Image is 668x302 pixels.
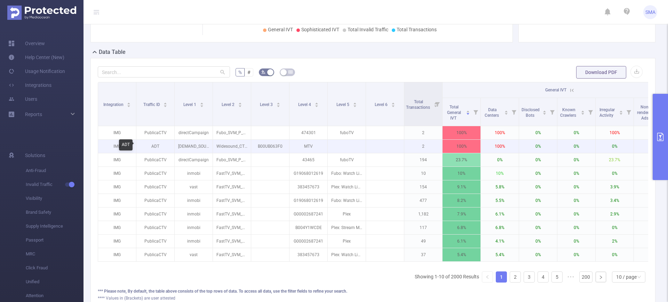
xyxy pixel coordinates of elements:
[397,27,437,32] span: Total Transactions
[538,272,548,282] a: 4
[547,98,557,126] i: Filter menu
[213,207,251,221] p: FastTV_SVM_P_CTV_$5_Human_WL_July
[136,221,174,234] p: PublicaCTV
[213,248,251,261] p: FastTV_SVM_P_CTV_$6_Human_WL_July
[443,140,480,153] p: 100%
[25,107,42,121] a: Reports
[443,248,480,261] p: 5.4%
[481,221,519,234] p: 6.8%
[8,64,65,78] a: Usage Notification
[481,167,519,180] p: 10%
[466,109,470,112] i: icon: caret-up
[579,271,593,283] li: 200
[619,112,623,114] i: icon: caret-down
[581,109,585,114] div: Sort
[565,271,576,283] li: Next 5 Pages
[289,167,327,180] p: G19068012619
[315,104,318,106] i: icon: caret-down
[289,194,327,207] p: G19068012619
[26,247,83,261] span: MRC
[404,140,442,153] p: 2
[213,167,251,180] p: FastTV_SVM_P_CTV_$6_Human_WL_July
[98,153,136,166] p: IMG
[466,112,470,114] i: icon: caret-down
[581,109,585,112] i: icon: caret-up
[136,153,174,166] p: PublicaCTV
[624,98,634,126] i: Filter menu
[586,98,595,126] i: Filter menu
[543,112,547,114] i: icon: caret-down
[26,261,83,275] span: Click Fraud
[98,140,136,153] p: IMG
[288,70,293,74] i: icon: table
[136,248,174,261] p: PublicaCTV
[260,102,274,107] span: Level 3
[238,104,242,106] i: icon: caret-down
[164,101,167,104] i: icon: caret-up
[443,167,480,180] p: 10%
[375,102,389,107] span: Level 6
[26,219,83,233] span: Supply Intelligence
[328,126,366,139] p: fuboTV
[213,153,251,166] p: Fubo_SVM_P_CTV_$8_O
[289,235,327,248] p: G00002687241
[222,102,236,107] span: Level 2
[99,48,126,56] h2: Data Table
[289,126,327,139] p: 474301
[213,140,251,153] p: Widesound_CTV_932127_$3.5_VAST_PX
[447,105,461,121] span: Total General IVT
[519,180,557,194] p: 0%
[328,153,366,166] p: fuboTV
[328,167,366,180] p: Fubo: Watch Live TV
[103,102,125,107] span: Integration
[328,194,366,207] p: Fubo: Watch Live TV
[599,275,603,279] i: icon: right
[136,207,174,221] p: PublicaCTV
[557,167,595,180] p: 0%
[404,167,442,180] p: 10
[519,126,557,139] p: 0%
[481,207,519,221] p: 6.1%
[26,275,83,289] span: Unified
[175,126,213,139] p: directCampaign
[619,109,623,112] i: icon: caret-up
[276,101,280,106] div: Sort
[98,221,136,234] p: IMG
[557,140,595,153] p: 0%
[580,272,592,282] a: 200
[175,235,213,248] p: inmobi
[247,70,250,75] span: #
[276,101,280,104] i: icon: caret-up
[519,153,557,166] p: 0%
[404,180,442,194] p: 154
[551,271,563,283] li: 5
[391,101,395,106] div: Sort
[251,140,289,153] p: B00UB063F0
[557,194,595,207] p: 0%
[524,271,535,283] li: 3
[504,112,508,114] i: icon: caret-down
[136,140,174,153] p: ADT
[481,248,519,261] p: 5.4%
[596,153,634,166] p: 23.7%
[391,101,395,104] i: icon: caret-up
[119,139,133,150] div: ADT
[98,66,230,77] input: Search...
[596,235,634,248] p: 2%
[136,167,174,180] p: PublicaCTV
[127,101,131,106] div: Sort
[510,271,521,283] li: 2
[443,126,480,139] p: 100%
[163,101,167,106] div: Sort
[542,109,547,114] div: Sort
[415,271,479,283] li: Showing 1-10 of 2000 Results
[519,221,557,234] p: 0%
[200,101,204,106] div: Sort
[8,78,51,92] a: Integrations
[596,167,634,180] p: 0%
[432,82,442,126] i: Filter menu
[238,70,242,75] span: %
[595,271,606,283] li: Next Page
[175,221,213,234] p: inmobi
[519,235,557,248] p: 0%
